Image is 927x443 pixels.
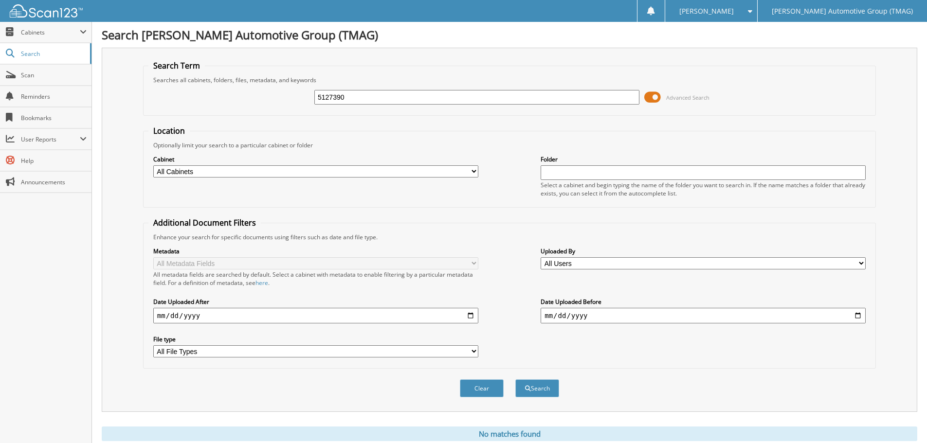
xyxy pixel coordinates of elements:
[153,155,478,163] label: Cabinet
[21,114,87,122] span: Bookmarks
[21,50,85,58] span: Search
[541,308,866,323] input: end
[541,181,866,197] div: Select a cabinet and begin typing the name of the folder you want to search in. If the name match...
[153,335,478,343] label: File type
[21,178,87,186] span: Announcements
[21,92,87,101] span: Reminders
[772,8,913,14] span: [PERSON_NAME] Automotive Group (TMAG)
[102,426,917,441] div: No matches found
[460,379,504,397] button: Clear
[541,247,866,255] label: Uploaded By
[102,27,917,43] h1: Search [PERSON_NAME] Automotive Group (TMAG)
[255,279,268,287] a: here
[541,155,866,163] label: Folder
[148,76,871,84] div: Searches all cabinets, folders, files, metadata, and keywords
[10,4,83,18] img: scan123-logo-white.svg
[148,217,261,228] legend: Additional Document Filters
[148,60,205,71] legend: Search Term
[541,298,866,306] label: Date Uploaded Before
[21,71,87,79] span: Scan
[148,141,871,149] div: Optionally limit your search to a particular cabinet or folder
[21,28,80,36] span: Cabinets
[21,157,87,165] span: Help
[515,379,559,397] button: Search
[153,247,478,255] label: Metadata
[148,233,871,241] div: Enhance your search for specific documents using filters such as date and file type.
[21,135,80,143] span: User Reports
[666,94,709,101] span: Advanced Search
[153,270,478,287] div: All metadata fields are searched by default. Select a cabinet with metadata to enable filtering b...
[679,8,734,14] span: [PERSON_NAME]
[153,308,478,323] input: start
[153,298,478,306] label: Date Uploaded After
[148,125,190,136] legend: Location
